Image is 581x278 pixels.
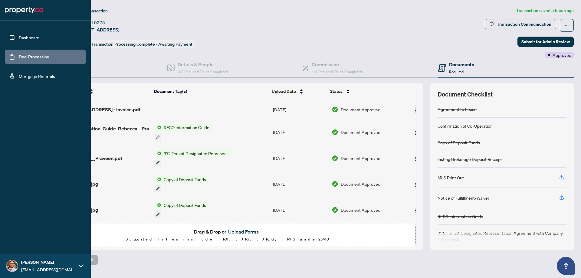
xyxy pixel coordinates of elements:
[161,150,233,157] span: 372 Tenant Designated Representation Agreement with Company Schedule A
[330,88,343,95] span: Status
[413,156,418,161] img: Logo
[43,236,412,243] p: Supported files include .PDF, .JPG, .JPEG, .PNG under 25 MB
[332,207,338,213] img: Document Status
[521,37,570,47] span: Submit for Admin Review
[332,129,338,136] img: Document Status
[438,195,489,201] div: Notice of Fulfillment/Waiver
[91,20,105,25] span: 10375
[341,106,380,113] span: Document Approved
[438,213,483,220] div: RECO Information Guide
[155,176,208,192] button: Status IconCopy of Deposit Funds
[413,108,418,113] img: Logo
[413,182,418,187] img: Logo
[341,181,380,187] span: Document Approved
[411,153,421,163] button: Logo
[19,54,49,60] a: Deal Processing
[57,83,152,100] th: (8) File Name
[161,176,208,183] span: Copy of Deposit Funds
[226,228,261,236] button: Upload Forms
[341,129,380,136] span: Document Approved
[271,119,329,145] td: [DATE]
[21,266,76,273] span: [EMAIL_ADDRESS][DOMAIN_NAME]
[332,181,338,187] img: Document Status
[6,260,18,272] img: Profile Icon
[449,70,464,74] span: Required
[60,106,140,113] span: 4 - [STREET_ADDRESS] - Invoice.pdf
[413,131,418,136] img: Logo
[485,19,556,29] button: Transaction Communication
[75,8,108,14] span: View Transaction
[155,202,208,218] button: Status IconCopy of Deposit Funds
[341,207,380,213] span: Document Approved
[19,74,55,79] a: Mortgage Referrals
[271,197,329,223] td: [DATE]
[438,156,502,162] div: Listing Brokerage Deposit Receipt
[332,106,338,113] img: Document Status
[565,23,569,28] span: ellipsis
[60,155,122,162] span: TRA_Rebecca__Praveen.pdf
[75,40,195,48] div: Status:
[516,7,574,14] article: Transaction saved 5 hours ago
[411,105,421,114] button: Logo
[155,150,161,157] img: Status Icon
[19,35,39,40] a: Dashboard
[75,26,120,33] span: [STREET_ADDRESS]
[438,123,493,129] div: Confirmation of Co-Operation
[194,228,261,236] span: Drag & Drop or
[60,125,149,139] span: RECO_Information_Guide_Rebecca__Praveen 1.pdf
[161,202,208,208] span: Copy of Deposit Funds
[269,83,328,100] th: Upload Date
[21,259,76,266] span: [PERSON_NAME]
[155,176,161,183] img: Status Icon
[557,257,575,275] button: Open asap
[438,106,477,113] div: Agreement to Lease
[155,150,233,166] button: Status Icon372 Tenant Designated Representation Agreement with Company Schedule A
[411,179,421,189] button: Logo
[178,61,228,68] h4: Details & People
[328,83,401,100] th: Status
[438,139,480,146] div: Copy of Deposit Funds
[155,124,212,140] button: Status IconRECO Information Guide
[497,19,551,29] div: Transaction Communication
[39,224,415,247] span: Drag & Drop orUpload FormsSupported files include .PDF, .JPG, .JPEG, .PNG under25MB
[449,61,474,68] h4: Documents
[438,90,493,99] span: Document Checklist
[411,205,421,215] button: Logo
[271,145,329,171] td: [DATE]
[413,208,418,213] img: Logo
[332,155,338,162] img: Document Status
[438,230,566,243] div: 372 Tenant Designated Representation Agreement with Company Schedule A
[517,37,574,47] button: Submit for Admin Review
[438,174,464,181] div: MLS Print Out
[341,155,380,162] span: Document Approved
[152,83,270,100] th: Document Tag(s)
[5,5,43,15] img: logo
[161,124,212,131] span: RECO Information Guide
[271,100,329,119] td: [DATE]
[553,52,571,58] span: Approved
[272,88,296,95] span: Upload Date
[271,171,329,197] td: [DATE]
[155,124,161,131] img: Status Icon
[178,70,228,74] span: 3/3 Required Fields Completed
[312,70,362,74] span: 1/1 Required Fields Completed
[411,127,421,137] button: Logo
[155,202,161,208] img: Status Icon
[91,41,192,47] span: Transaction Processing Complete - Awaiting Payment
[312,61,362,68] h4: Commission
